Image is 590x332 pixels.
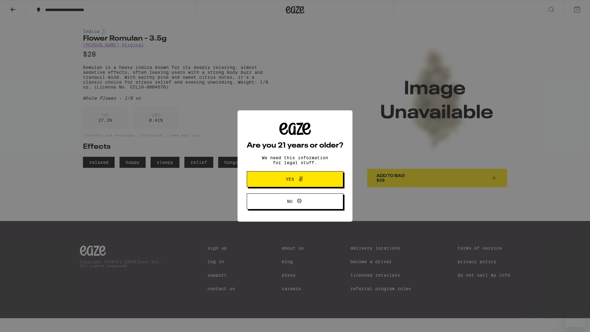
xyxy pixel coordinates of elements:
span: No [287,199,293,204]
iframe: Close message [527,293,540,305]
h2: Are you 21 years or older? [247,142,343,149]
p: We need this information for legal stuff. [257,155,333,165]
iframe: Button to launch messaging window [565,307,585,327]
button: No [247,193,343,209]
button: Yes [247,171,343,187]
span: Yes [286,177,294,181]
